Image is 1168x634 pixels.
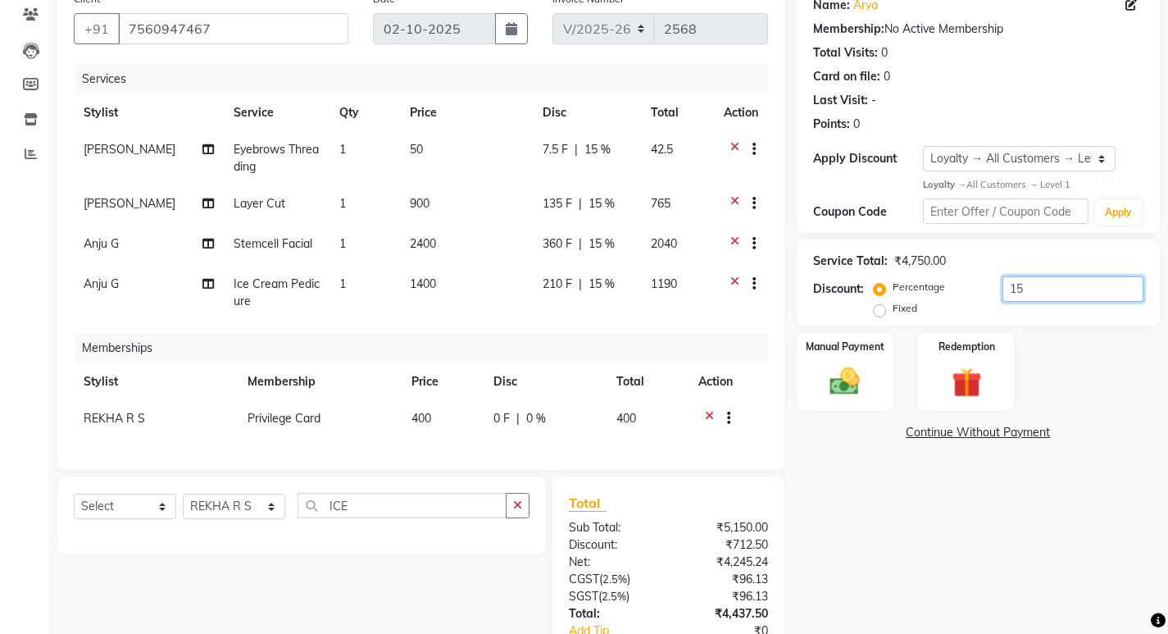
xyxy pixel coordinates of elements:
[75,64,780,94] div: Services
[248,411,320,426] span: Privilege Card
[894,253,946,270] div: ₹4,750.00
[339,196,346,211] span: 1
[584,141,611,158] span: 15 %
[668,605,779,623] div: ₹4,437.50
[118,13,348,44] input: Search by Name/Mobile/Email/Code
[526,410,546,427] span: 0 %
[884,68,890,85] div: 0
[543,235,572,253] span: 360 F
[84,196,175,211] span: [PERSON_NAME]
[668,588,779,605] div: ₹96.13
[234,236,312,251] span: Stemcell Facial
[813,203,923,221] div: Coupon Code
[668,536,779,554] div: ₹712.50
[813,44,878,62] div: Total Visits:
[84,142,175,157] span: [PERSON_NAME]
[569,495,607,512] span: Total
[84,411,145,426] span: REKHA R S
[589,276,615,293] span: 15 %
[689,363,768,400] th: Action
[589,235,615,253] span: 15 %
[668,571,779,588] div: ₹96.13
[579,276,582,293] span: |
[74,363,238,400] th: Stylist
[410,276,436,291] span: 1400
[339,142,346,157] span: 1
[853,116,860,133] div: 0
[224,94,329,131] th: Service
[813,92,868,109] div: Last Visit:
[813,21,884,38] div: Membership:
[923,198,1088,224] input: Enter Offer / Coupon Code
[543,195,572,212] span: 135 F
[575,141,578,158] span: |
[298,493,507,518] input: Search
[579,195,582,212] span: |
[411,411,431,426] span: 400
[641,94,714,131] th: Total
[893,280,945,294] label: Percentage
[569,589,598,604] span: SGST
[557,588,668,605] div: ( )
[813,116,850,133] div: Points:
[493,410,510,427] span: 0 F
[410,236,436,251] span: 2400
[813,21,1143,38] div: No Active Membership
[557,571,668,588] div: ( )
[234,142,319,174] span: Eyebrows Threading
[557,605,668,623] div: Total:
[339,236,346,251] span: 1
[74,13,120,44] button: +91
[881,44,888,62] div: 0
[516,410,520,427] span: |
[651,236,677,251] span: 2040
[813,253,888,270] div: Service Total:
[543,141,568,158] span: 7.5 F
[410,196,429,211] span: 900
[557,554,668,571] div: Net:
[339,276,346,291] span: 1
[813,281,864,298] div: Discount:
[806,340,884,354] label: Manual Payment
[589,195,615,212] span: 15 %
[800,424,1157,441] a: Continue Without Payment
[234,196,285,211] span: Layer Cut
[402,363,484,400] th: Price
[871,92,876,109] div: -
[668,554,779,571] div: ₹4,245.24
[602,572,627,586] span: 2.5%
[893,301,917,316] label: Fixed
[74,94,224,131] th: Stylist
[820,364,869,399] img: _cash.svg
[569,572,599,586] span: CGST
[668,519,779,536] div: ₹5,150.00
[651,196,670,211] span: 765
[1095,200,1142,225] button: Apply
[329,94,400,131] th: Qty
[410,142,423,157] span: 50
[813,150,923,167] div: Apply Discount
[943,364,991,401] img: _gift.svg
[84,276,119,291] span: Anju G
[813,68,880,85] div: Card on file:
[923,178,1143,192] div: All Customers → Level 1
[651,142,673,157] span: 42.5
[543,276,572,293] span: 210 F
[602,590,626,603] span: 2.5%
[938,340,995,354] label: Redemption
[557,536,668,554] div: Discount:
[238,363,402,400] th: Membership
[75,333,780,363] div: Memberships
[84,236,119,251] span: Anju G
[616,411,636,426] span: 400
[579,235,582,253] span: |
[651,276,677,291] span: 1190
[923,179,966,190] strong: Loyalty →
[400,94,533,131] th: Price
[533,94,641,131] th: Disc
[234,276,320,308] span: Ice Cream Pedicure
[557,519,668,536] div: Sub Total:
[607,363,689,400] th: Total
[714,94,768,131] th: Action
[484,363,607,400] th: Disc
